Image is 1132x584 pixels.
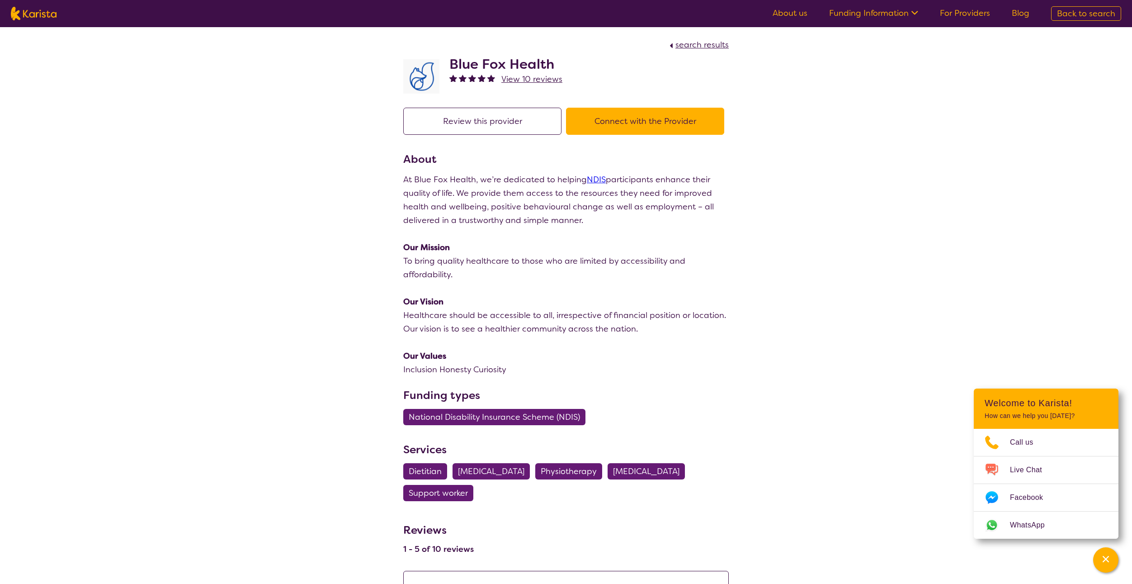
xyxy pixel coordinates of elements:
strong: Our Vision [403,296,443,307]
p: Healthcare should be accessible to all, irrespective of financial position or location. Our visio... [403,309,729,336]
span: WhatsApp [1010,518,1056,532]
a: search results [667,39,729,50]
span: Dietitian [409,463,442,480]
span: Facebook [1010,491,1054,504]
a: [MEDICAL_DATA] [608,466,690,477]
button: Review this provider [403,108,561,135]
a: About us [773,8,807,19]
a: Connect with the Provider [566,116,729,127]
h3: Services [403,442,729,458]
a: Blog [1012,8,1029,19]
p: At Blue Fox Health, we’re dedicated to helping participants enhance their quality of life. We pro... [403,173,729,227]
img: fullstar [459,74,467,82]
p: To bring quality healthcare to those who are limited by accessibility and affordability. [403,254,729,281]
h3: About [403,151,729,167]
span: [MEDICAL_DATA] [458,463,524,480]
ul: Choose channel [974,429,1118,539]
img: fullstar [487,74,495,82]
img: lyehhyr6avbivpacwqcf.png [403,59,439,94]
a: Review this provider [403,116,566,127]
span: [MEDICAL_DATA] [613,463,679,480]
span: Back to search [1057,8,1115,19]
strong: Our Values [403,351,446,361]
img: Karista logo [11,7,57,20]
a: View 10 reviews [501,72,562,86]
a: NDIS [587,174,606,185]
a: Funding Information [829,8,918,19]
img: fullstar [478,74,486,82]
p: How can we help you [DATE]? [985,412,1108,420]
a: Web link opens in a new tab. [974,512,1118,539]
span: Live Chat [1010,463,1053,477]
a: Dietitian [403,466,453,477]
img: fullstar [449,74,457,82]
h4: 1 - 5 of 10 reviews [403,544,474,555]
span: search results [675,39,729,50]
button: Connect with the Provider [566,108,724,135]
a: Back to search [1051,6,1121,21]
span: National Disability Insurance Scheme (NDIS) [409,409,580,425]
span: Physiotherapy [541,463,597,480]
p: Inclusion Honesty Curiosity [403,363,729,376]
span: View 10 reviews [501,74,562,85]
a: Physiotherapy [535,466,608,477]
a: Support worker [403,488,479,499]
h3: Reviews [403,518,474,538]
div: Channel Menu [974,389,1118,539]
a: [MEDICAL_DATA] [453,466,535,477]
strong: Our Mission [403,242,450,253]
h2: Blue Fox Health [449,56,562,72]
a: For Providers [940,8,990,19]
span: Support worker [409,485,468,501]
img: fullstar [468,74,476,82]
h3: Funding types [403,387,729,404]
a: National Disability Insurance Scheme (NDIS) [403,412,591,423]
span: Call us [1010,436,1044,449]
h2: Welcome to Karista! [985,398,1108,408]
button: Channel Menu [1093,547,1118,573]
